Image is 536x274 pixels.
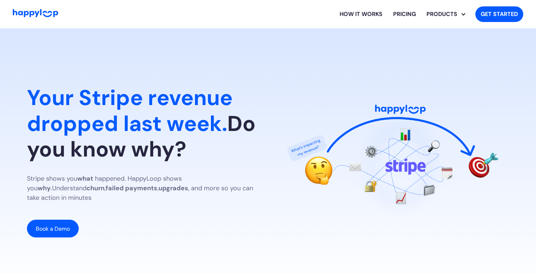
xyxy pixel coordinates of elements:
[86,184,105,192] strong: churn
[426,3,470,26] div: PRODUCTS
[106,184,157,192] strong: failed payments
[38,184,51,192] strong: why
[158,184,188,192] strong: upgrades
[475,6,523,22] a: Get started with HappyLoop
[77,174,93,183] strong: what
[51,184,52,192] em: .
[388,3,421,26] a: View HappyLoop pricing plans
[13,9,58,17] img: HappyLoop Logo
[334,3,388,26] a: Learn how HappyLoop works
[27,174,257,203] p: Stripe shows you happened. HappyLoop shows you Understand , , , and more so you can take action i...
[27,220,79,237] a: Book a Demo
[421,3,470,26] div: Explore HappyLoop use cases
[13,9,58,19] a: Go to Home Page
[27,85,257,163] h1: Do you know why?
[421,10,463,18] div: PRODUCTS
[27,84,233,138] span: Your Stripe revenue dropped last week.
